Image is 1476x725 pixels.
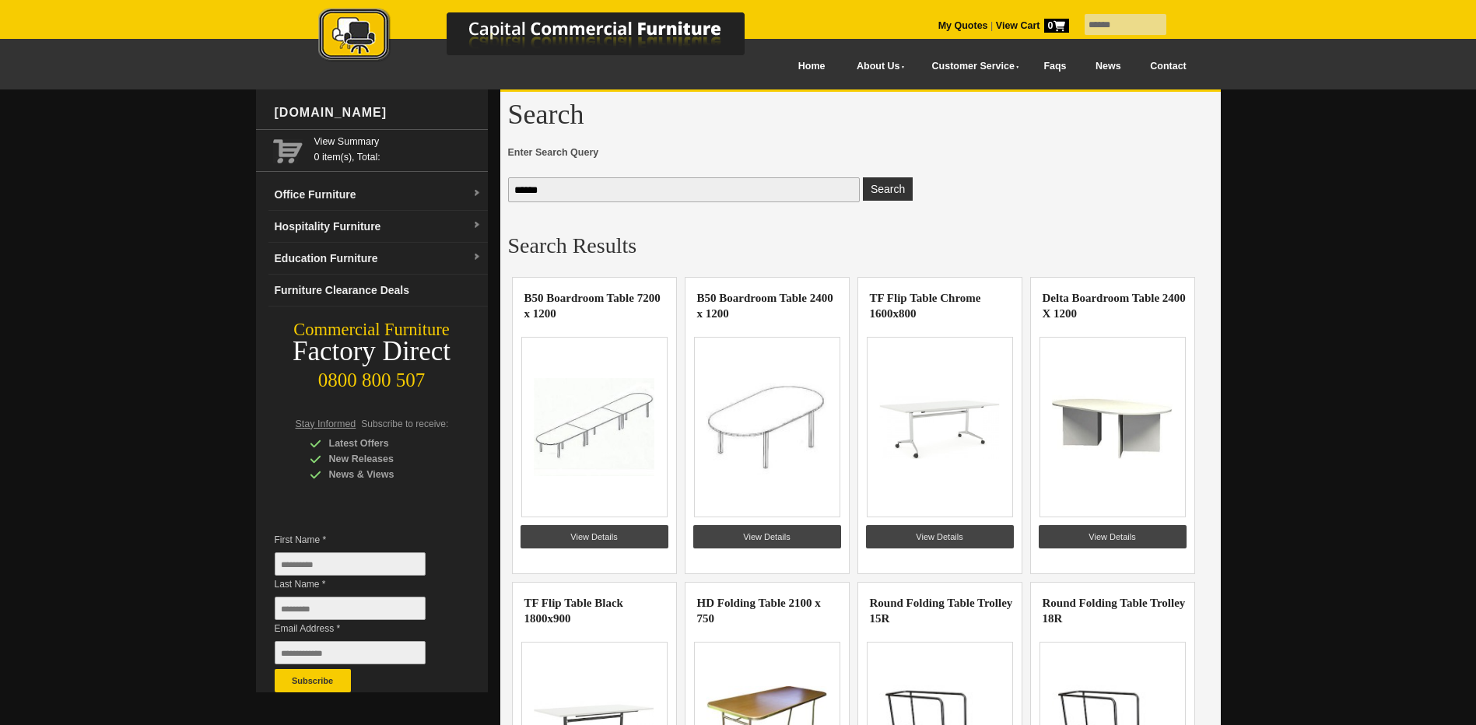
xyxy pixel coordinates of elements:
div: 0800 800 507 [256,362,488,391]
img: Capital Commercial Furniture Logo [275,8,820,65]
div: News & Views [310,467,458,482]
h1: Search [508,100,1213,129]
input: Enter Search Query [508,177,861,202]
button: Subscribe [275,669,351,692]
img: dropdown [472,221,482,230]
a: View Cart0 [993,20,1068,31]
span: First Name * [275,532,449,548]
a: TF Flip Table Chrome 1600x800 [870,292,981,320]
div: [DOMAIN_NAME] [268,89,488,136]
span: Enter Search Query [508,145,1213,160]
span: 0 item(s), Total: [314,134,482,163]
a: Round Folding Table Trolley 18R [1043,597,1186,625]
a: View Details [521,525,668,548]
div: Commercial Furniture [256,319,488,341]
input: Email Address * [275,641,426,664]
button: Enter Search Query [863,177,913,201]
a: My Quotes [938,20,988,31]
a: Capital Commercial Furniture Logo [275,8,820,69]
img: dropdown [472,189,482,198]
a: Delta Boardroom Table 2400 X 1200 [1043,292,1186,320]
a: Furniture Clearance Deals [268,275,488,306]
span: Stay Informed [296,419,356,429]
img: dropdown [472,253,482,262]
a: Faqs [1029,49,1082,84]
a: Office Furnituredropdown [268,179,488,211]
span: 0 [1044,19,1069,33]
div: Factory Direct [256,341,488,362]
a: News [1081,49,1135,84]
h2: Search Results [508,234,1213,257]
a: B50 Boardroom Table 7200 x 1200 [524,292,661,320]
a: View Details [1039,525,1187,548]
a: B50 Boardroom Table 2400 x 1200 [697,292,833,320]
a: Contact [1135,49,1201,84]
a: Customer Service [914,49,1029,84]
a: View Details [693,525,841,548]
a: View Details [866,525,1014,548]
strong: View Cart [996,20,1069,31]
a: About Us [840,49,914,84]
div: New Releases [310,451,458,467]
a: Hospitality Furnituredropdown [268,211,488,243]
div: Latest Offers [310,436,458,451]
a: HD Folding Table 2100 x 750 [697,597,821,625]
a: View Summary [314,134,482,149]
a: TF Flip Table Black 1800x900 [524,597,623,625]
span: Subscribe to receive: [361,419,448,429]
input: First Name * [275,552,426,576]
a: Education Furnituredropdown [268,243,488,275]
input: Last Name * [275,597,426,620]
span: Email Address * [275,621,449,636]
span: Last Name * [275,576,449,592]
a: Round Folding Table Trolley 15R [870,597,1013,625]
